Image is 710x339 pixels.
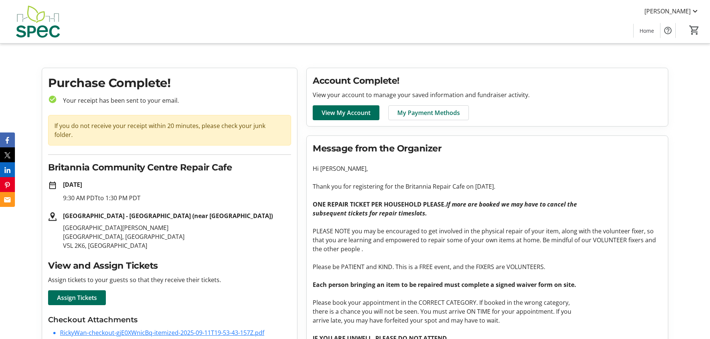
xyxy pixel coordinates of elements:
[57,96,291,105] p: Your receipt has been sent to your email.
[313,209,427,217] em: subsequent tickets for repair timeslots.
[60,329,264,337] a: RickyWan-checkout-gjE0XWnicBq-itemized-2025-09-11T19-53-43-157Z.pdf
[313,200,577,208] strong: ONE REPAIR TICKET PER HOUSEHOLD PLEASE.
[688,23,701,37] button: Cart
[313,307,571,316] span: there is a chance you will not be seen. You must arrive ON TIME for your appointment. If you
[313,105,379,120] a: View My Account
[313,316,500,324] span: arrive late, you may have forfeited your spot and may have to wait.
[322,108,370,117] span: View My Account
[48,181,57,190] mat-icon: date_range
[63,212,273,220] strong: [GEOGRAPHIC_DATA] - [GEOGRAPHIC_DATA] (near [GEOGRAPHIC_DATA])
[48,290,106,305] a: Assign Tickets
[446,200,577,208] em: If more are booked we may have to cancel the
[313,164,662,173] p: Hi [PERSON_NAME],
[660,23,675,38] button: Help
[638,5,706,17] button: [PERSON_NAME]
[63,194,291,202] p: 9:30 AM PDT to 1:30 PM PDT
[313,182,662,191] p: Thank you for registering for the Britannia Repair Cafe on [DATE].
[48,259,291,272] h2: View and Assign Tickets
[313,263,545,271] span: Please be PATIENT and KIND. This is a FREE event, and the FIXERS are VOLUNTEERS.
[640,27,654,35] span: Home
[313,281,576,289] strong: Each person bringing an item to be repaired must complete a signed waiver form on site.
[48,275,291,284] p: Assign tickets to your guests so that they receive their tickets.
[57,293,97,302] span: Assign Tickets
[388,105,469,120] a: My Payment Methods
[4,3,71,40] img: SPEC's Logo
[313,227,656,253] span: PLEASE NOTE you may be encouraged to get involved in the physical repair of your item, along with...
[644,7,691,16] span: [PERSON_NAME]
[48,95,57,104] mat-icon: check_circle
[313,142,662,155] h2: Message from the Organizer
[313,74,662,87] h2: Account Complete!
[48,74,291,92] h1: Purchase Complete!
[313,90,662,99] p: View your account to manage your saved information and fundraiser activity.
[63,223,291,250] p: [GEOGRAPHIC_DATA][PERSON_NAME] [GEOGRAPHIC_DATA], [GEOGRAPHIC_DATA] V5L 2K6, [GEOGRAPHIC_DATA]
[48,115,291,145] div: If you do not receive your receipt within 20 minutes, please check your junk folder.
[48,161,291,174] h2: Britannia Community Centre Repair Cafe
[397,108,460,117] span: My Payment Methods
[634,24,660,38] a: Home
[313,298,570,307] span: Please book your appointment in the CORRECT CATEGORY. If booked in the wrong category,
[48,314,291,325] h3: Checkout Attachments
[63,180,82,189] strong: [DATE]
